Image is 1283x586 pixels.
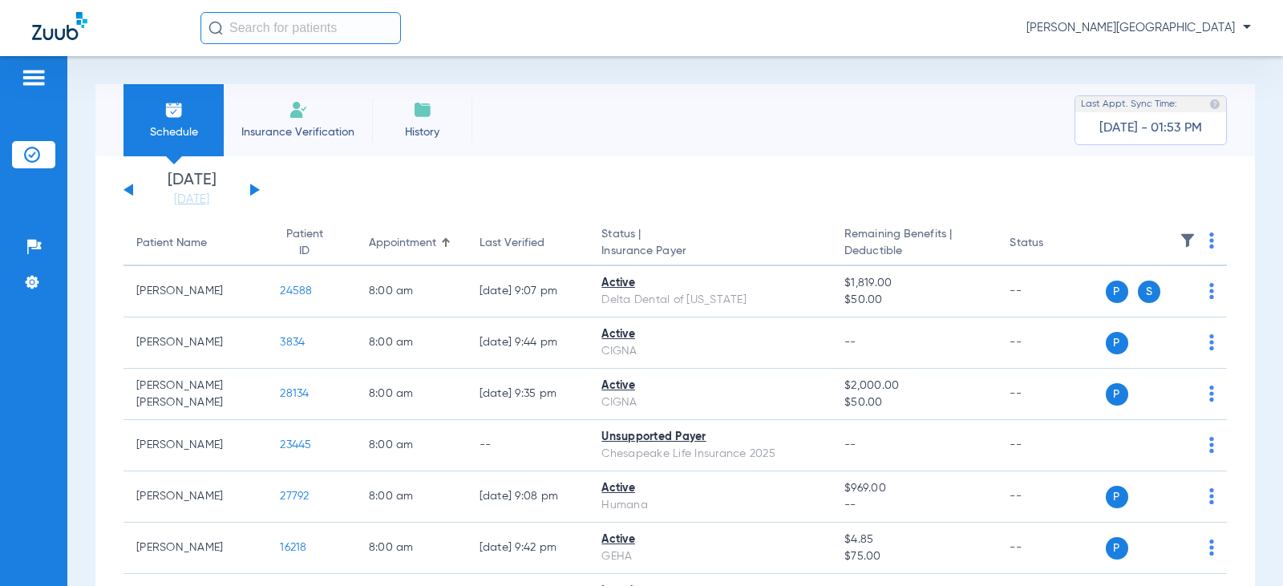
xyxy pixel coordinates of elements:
div: Patient ID [280,226,343,260]
div: CIGNA [601,343,819,360]
div: CIGNA [601,394,819,411]
span: [PERSON_NAME][GEOGRAPHIC_DATA] [1026,20,1251,36]
div: GEHA [601,548,819,565]
img: Zuub Logo [32,12,87,40]
span: Last Appt. Sync Time: [1081,96,1177,112]
img: group-dot-blue.svg [1209,488,1214,504]
span: $1,819.00 [844,275,984,292]
td: [PERSON_NAME] [PERSON_NAME] [123,369,267,420]
img: group-dot-blue.svg [1209,283,1214,299]
span: 23445 [280,439,311,451]
img: Search Icon [208,21,223,35]
td: -- [997,523,1105,574]
td: 8:00 AM [356,317,467,369]
span: [DATE] - 01:53 PM [1099,120,1202,136]
td: [DATE] 9:35 PM [467,369,589,420]
div: Active [601,480,819,497]
div: Active [601,378,819,394]
span: P [1106,383,1128,406]
span: 3834 [280,337,305,348]
td: 8:00 AM [356,369,467,420]
div: Last Verified [480,235,544,252]
span: History [384,124,460,140]
span: -- [844,439,856,451]
img: group-dot-blue.svg [1209,334,1214,350]
span: $4.85 [844,531,984,548]
div: Humana [601,497,819,514]
img: hamburger-icon [21,68,47,87]
td: -- [997,369,1105,420]
span: $969.00 [844,480,984,497]
span: P [1106,537,1128,560]
div: Patient ID [280,226,329,260]
img: filter.svg [1180,232,1196,249]
img: group-dot-blue.svg [1209,232,1214,249]
td: -- [467,420,589,471]
img: group-dot-blue.svg [1209,437,1214,453]
div: Unsupported Payer [601,429,819,446]
td: [PERSON_NAME] [123,317,267,369]
span: 24588 [280,285,312,297]
img: Manual Insurance Verification [289,100,308,119]
span: Schedule [136,124,212,140]
span: 16218 [280,542,306,553]
img: Schedule [164,100,184,119]
span: S [1138,281,1160,303]
td: [DATE] 9:42 PM [467,523,589,574]
td: [DATE] 9:08 PM [467,471,589,523]
span: Insurance Verification [236,124,360,140]
td: -- [997,317,1105,369]
td: 8:00 AM [356,471,467,523]
span: Deductible [844,243,984,260]
td: -- [997,471,1105,523]
input: Search for patients [200,12,401,44]
span: -- [844,497,984,514]
th: Remaining Benefits | [832,221,997,266]
span: -- [844,337,856,348]
span: $50.00 [844,394,984,411]
td: 8:00 AM [356,266,467,317]
th: Status [997,221,1105,266]
th: Status | [589,221,832,266]
td: 8:00 AM [356,420,467,471]
span: $50.00 [844,292,984,309]
div: Active [601,275,819,292]
td: [PERSON_NAME] [123,471,267,523]
td: [DATE] 9:44 PM [467,317,589,369]
span: 27792 [280,491,309,502]
span: $2,000.00 [844,378,984,394]
div: Last Verified [480,235,577,252]
td: [PERSON_NAME] [123,266,267,317]
span: P [1106,281,1128,303]
span: P [1106,332,1128,354]
div: Delta Dental of [US_STATE] [601,292,819,309]
div: Active [601,326,819,343]
span: P [1106,486,1128,508]
a: [DATE] [144,192,240,208]
div: Patient Name [136,235,207,252]
div: Chesapeake Life Insurance 2025 [601,446,819,463]
td: [DATE] 9:07 PM [467,266,589,317]
img: group-dot-blue.svg [1209,386,1214,402]
td: 8:00 AM [356,523,467,574]
img: History [413,100,432,119]
img: last sync help info [1209,99,1220,110]
td: [PERSON_NAME] [123,523,267,574]
div: Appointment [369,235,436,252]
li: [DATE] [144,172,240,208]
span: $75.00 [844,548,984,565]
span: Insurance Payer [601,243,819,260]
td: -- [997,266,1105,317]
img: group-dot-blue.svg [1209,540,1214,556]
div: Patient Name [136,235,254,252]
span: 28134 [280,388,309,399]
div: Appointment [369,235,454,252]
td: -- [997,420,1105,471]
td: [PERSON_NAME] [123,420,267,471]
div: Active [601,531,819,548]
